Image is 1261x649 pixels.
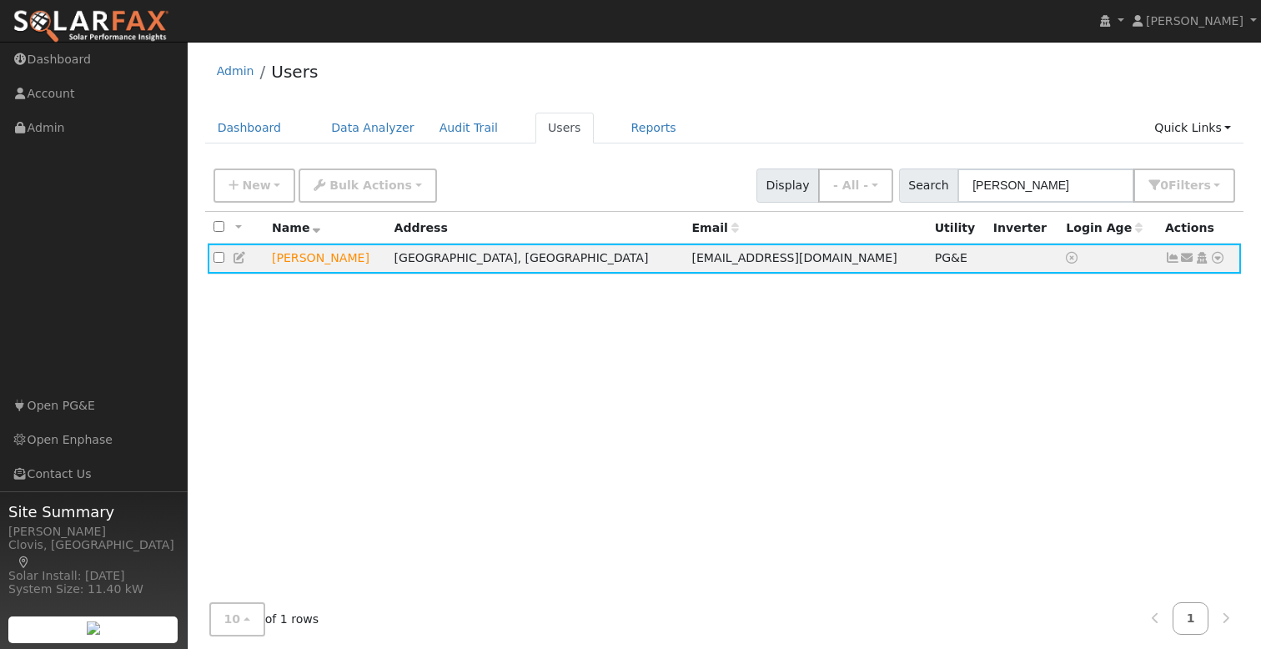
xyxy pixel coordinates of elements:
[619,113,689,143] a: Reports
[1165,251,1180,264] a: Show Graph
[1146,14,1243,28] span: [PERSON_NAME]
[993,219,1054,237] div: Inverter
[1210,249,1225,267] a: Other actions
[818,169,893,203] button: - All -
[329,179,412,192] span: Bulk Actions
[899,169,958,203] span: Search
[209,602,265,636] button: 10
[224,612,241,626] span: 10
[1173,602,1209,635] a: 1
[1165,219,1235,237] div: Actions
[266,244,389,274] td: Lead
[1142,113,1243,143] a: Quick Links
[242,179,270,192] span: New
[8,581,178,598] div: System Size: 11.40 kW
[691,251,897,264] span: [EMAIL_ADDRESS][DOMAIN_NAME]
[8,536,178,571] div: Clovis, [GEOGRAPHIC_DATA]
[87,621,100,635] img: retrieve
[535,113,594,143] a: Users
[394,219,681,237] div: Address
[1066,251,1081,264] a: No login access
[13,9,169,44] img: SolarFax
[17,556,32,569] a: Map
[756,169,819,203] span: Display
[957,169,1134,203] input: Search
[427,113,510,143] a: Audit Trail
[389,244,686,274] td: [GEOGRAPHIC_DATA], [GEOGRAPHIC_DATA]
[209,602,319,636] span: of 1 rows
[1133,169,1235,203] button: 0Filters
[233,251,248,264] a: Edit User
[1180,249,1195,267] a: ralph89892@gmail.com
[272,221,321,234] span: Name
[299,169,436,203] button: Bulk Actions
[8,567,178,585] div: Solar Install: [DATE]
[8,523,178,541] div: [PERSON_NAME]
[271,62,318,82] a: Users
[1066,221,1143,234] span: Days since last login
[217,64,254,78] a: Admin
[935,219,982,237] div: Utility
[691,221,738,234] span: Email
[935,251,967,264] span: PG&E
[205,113,294,143] a: Dashboard
[1203,179,1210,192] span: s
[1194,251,1209,264] a: Login As
[319,113,427,143] a: Data Analyzer
[8,501,178,523] span: Site Summary
[1168,179,1211,192] span: Filter
[214,169,296,203] button: New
